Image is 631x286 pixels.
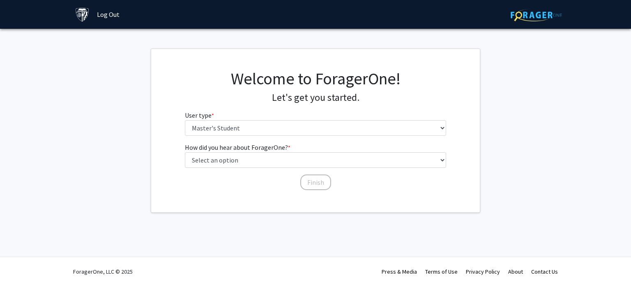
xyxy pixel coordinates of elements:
div: ForagerOne, LLC © 2025 [73,257,133,286]
a: Press & Media [382,268,417,275]
a: Privacy Policy [466,268,500,275]
label: How did you hear about ForagerOne? [185,142,290,152]
label: User type [185,110,214,120]
iframe: Chat [6,249,35,280]
img: ForagerOne Logo [511,9,562,21]
button: Finish [300,174,331,190]
a: Contact Us [531,268,558,275]
a: About [508,268,523,275]
a: Terms of Use [425,268,458,275]
h4: Let's get you started. [185,92,447,104]
img: Johns Hopkins University Logo [75,7,90,22]
h1: Welcome to ForagerOne! [185,69,447,88]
